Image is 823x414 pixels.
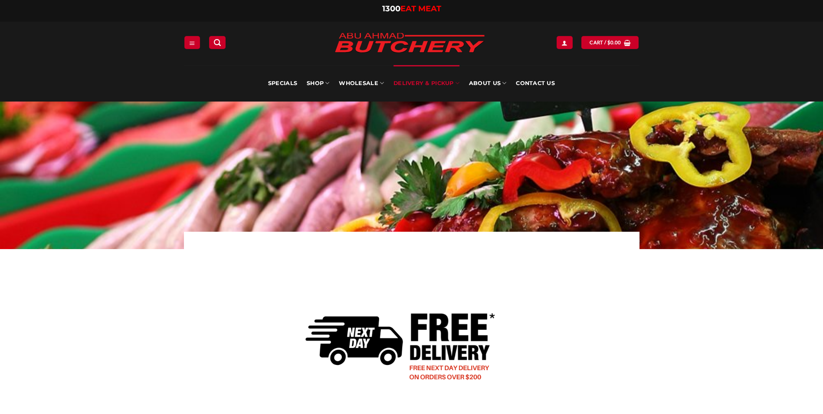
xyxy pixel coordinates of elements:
[268,65,297,102] a: Specials
[581,36,639,49] a: View cart
[557,36,572,49] a: Login
[469,65,506,102] a: About Us
[307,65,329,102] a: SHOP
[382,4,400,13] span: 1300
[209,36,226,49] a: Search
[393,65,459,102] a: Delivery & Pickup
[607,39,621,45] bdi: 0.00
[607,39,610,46] span: $
[382,4,441,13] a: 1300EAT MEAT
[400,4,441,13] span: EAT MEAT
[339,65,384,102] a: Wholesale
[184,36,200,49] a: Menu
[590,39,621,46] span: Cart /
[516,65,555,102] a: Contact Us
[327,27,492,60] img: Abu Ahmad Butchery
